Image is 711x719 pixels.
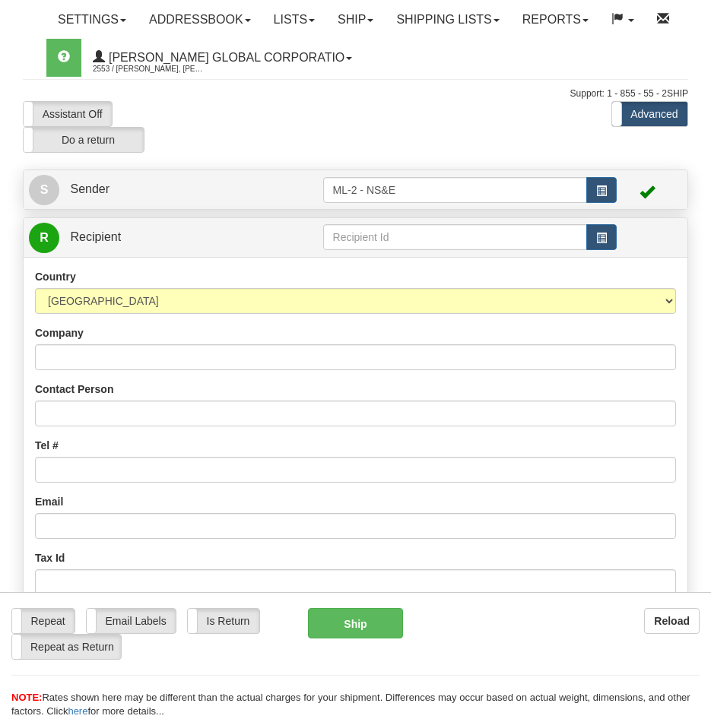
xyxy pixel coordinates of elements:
a: Reports [511,1,600,39]
label: Contact Person [35,382,113,397]
a: R Recipient [29,222,290,253]
a: Lists [262,1,326,39]
label: Repeat [12,609,75,633]
a: [PERSON_NAME] Global Corporatio 2553 / [PERSON_NAME], [PERSON_NAME] [81,39,363,77]
button: Ship [308,608,404,638]
a: Addressbook [138,1,262,39]
label: Is Return [188,609,259,633]
label: Email Labels [87,609,176,633]
label: Tel # [35,438,59,453]
label: Country [35,269,76,284]
a: S Sender [29,174,323,205]
label: Advanced [612,102,687,126]
span: NOTE: [11,692,42,703]
label: Company [35,325,84,340]
span: 2553 / [PERSON_NAME], [PERSON_NAME] [93,62,207,77]
span: [PERSON_NAME] Global Corporatio [105,51,344,64]
div: Support: 1 - 855 - 55 - 2SHIP [23,87,688,100]
span: S [29,175,59,205]
span: Sender [70,182,110,195]
a: Shipping lists [385,1,510,39]
label: Assistant Off [24,102,112,126]
span: Recipient [70,230,121,243]
span: R [29,223,59,253]
button: Reload [644,608,700,634]
a: Settings [46,1,138,39]
label: Tax Id [35,550,65,565]
b: Reload [654,615,690,627]
a: here [68,705,87,717]
input: Sender Id [323,177,588,203]
label: Do a return [24,128,144,152]
a: Ship [326,1,385,39]
iframe: chat widget [676,282,709,437]
label: Email [35,494,63,509]
input: Recipient Id [323,224,588,250]
label: Repeat as Return [12,635,121,659]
